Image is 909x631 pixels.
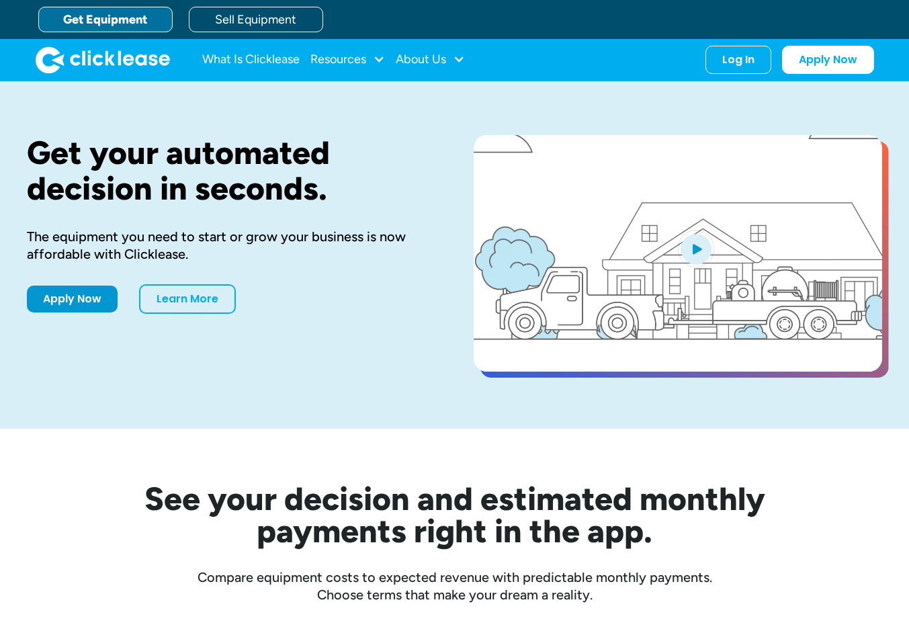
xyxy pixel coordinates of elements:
[27,228,431,263] div: The equipment you need to start or grow your business is now affordable with Clicklease.
[310,46,385,73] div: Resources
[139,284,236,314] a: Learn More
[79,482,831,547] h2: See your decision and estimated monthly payments right in the app.
[36,46,170,73] a: home
[396,46,465,73] div: About Us
[678,230,714,267] img: Blue play button logo on a light blue circular background
[474,135,882,372] a: open lightbox
[782,46,874,74] a: Apply Now
[27,569,882,603] div: Compare equipment costs to expected revenue with predictable monthly payments. Choose terms that ...
[722,53,754,67] div: Log In
[27,135,431,206] h1: Get your automated decision in seconds.
[36,46,170,73] img: Clicklease logo
[27,286,118,312] a: Apply Now
[38,7,173,32] a: Get Equipment
[202,46,300,73] a: What Is Clicklease
[189,7,323,32] a: Sell Equipment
